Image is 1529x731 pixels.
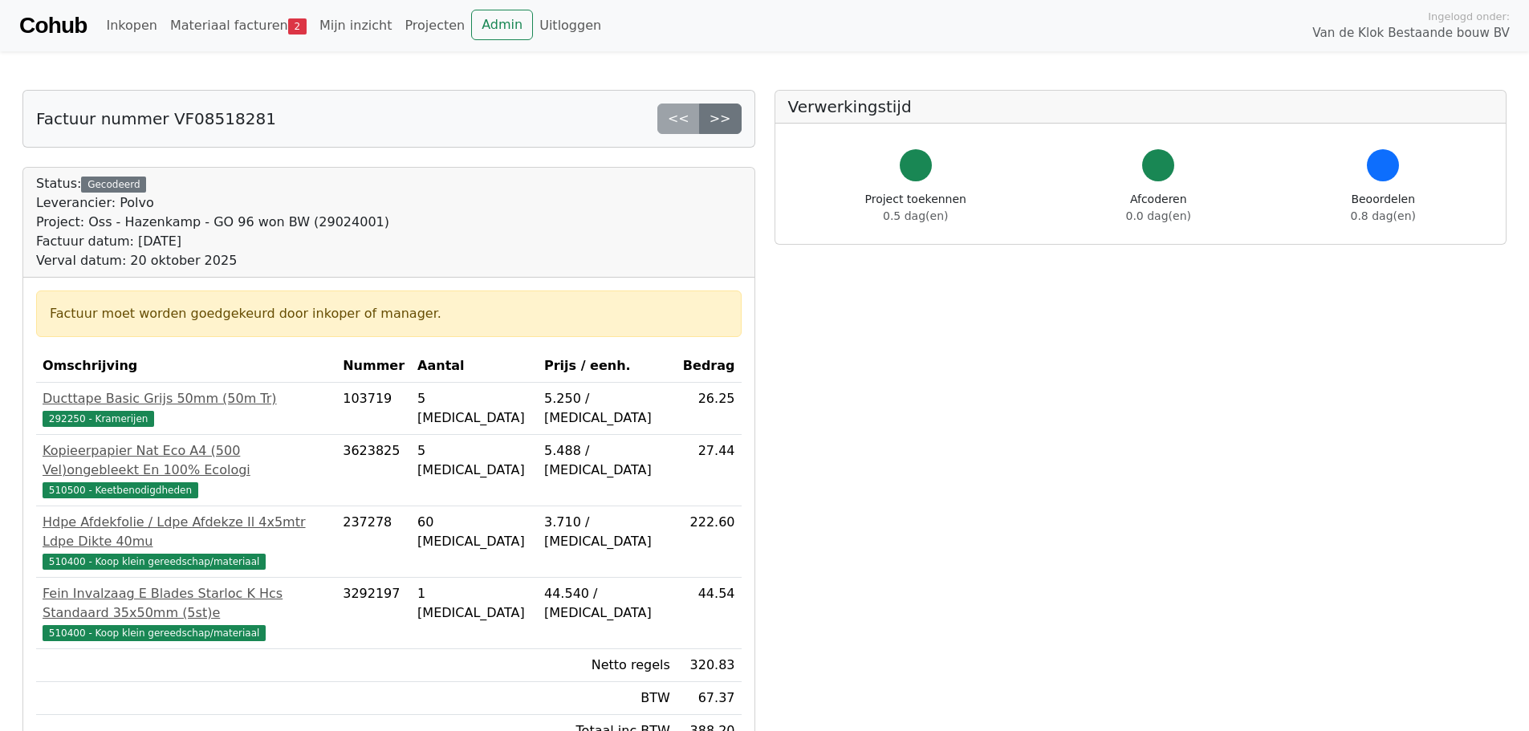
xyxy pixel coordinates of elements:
[164,10,313,42] a: Materiaal facturen2
[336,350,411,383] th: Nummer
[43,625,266,641] span: 510400 - Koop klein gereedschap/materiaal
[43,482,198,498] span: 510500 - Keetbenodigdheden
[1428,9,1510,24] span: Ingelogd onder:
[43,441,330,480] div: Kopieerpapier Nat Eco A4 (500 Vel)ongebleekt En 100% Ecologi
[43,389,330,428] a: Ducttape Basic Grijs 50mm (50m Tr)292250 - Kramerijen
[43,411,154,427] span: 292250 - Kramerijen
[699,104,742,134] a: >>
[336,578,411,649] td: 3292197
[36,350,336,383] th: Omschrijving
[43,441,330,499] a: Kopieerpapier Nat Eco A4 (500 Vel)ongebleekt En 100% Ecologi510500 - Keetbenodigdheden
[1351,191,1416,225] div: Beoordelen
[43,584,330,642] a: Fein Invalzaag E Blades Starloc K Hcs Standaard 35x50mm (5st)e510400 - Koop klein gereedschap/mat...
[1126,209,1191,222] span: 0.0 dag(en)
[538,682,677,715] td: BTW
[411,350,538,383] th: Aantal
[81,177,146,193] div: Gecodeerd
[538,649,677,682] td: Netto regels
[865,191,966,225] div: Project toekennen
[533,10,608,42] a: Uitloggen
[677,578,742,649] td: 44.54
[417,513,531,551] div: 60 [MEDICAL_DATA]
[417,441,531,480] div: 5 [MEDICAL_DATA]
[36,109,276,128] h5: Factuur nummer VF08518281
[417,389,531,428] div: 5 [MEDICAL_DATA]
[1312,24,1510,43] span: Van de Klok Bestaande bouw BV
[677,506,742,578] td: 222.60
[336,506,411,578] td: 237278
[677,383,742,435] td: 26.25
[100,10,163,42] a: Inkopen
[544,584,670,623] div: 44.540 / [MEDICAL_DATA]
[544,389,670,428] div: 5.250 / [MEDICAL_DATA]
[677,682,742,715] td: 67.37
[471,10,533,40] a: Admin
[19,6,87,45] a: Cohub
[36,251,389,270] div: Verval datum: 20 oktober 2025
[677,649,742,682] td: 320.83
[36,193,389,213] div: Leverancier: Polvo
[538,350,677,383] th: Prijs / eenh.
[43,513,330,571] a: Hdpe Afdekfolie / Ldpe Afdekze Il 4x5mtr Ldpe Dikte 40mu510400 - Koop klein gereedschap/materiaal
[288,18,307,35] span: 2
[43,513,330,551] div: Hdpe Afdekfolie / Ldpe Afdekze Il 4x5mtr Ldpe Dikte 40mu
[36,174,389,270] div: Status:
[1126,191,1191,225] div: Afcoderen
[43,389,330,408] div: Ducttape Basic Grijs 50mm (50m Tr)
[36,213,389,232] div: Project: Oss - Hazenkamp - GO 96 won BW (29024001)
[677,435,742,506] td: 27.44
[398,10,471,42] a: Projecten
[417,584,531,623] div: 1 [MEDICAL_DATA]
[336,435,411,506] td: 3623825
[677,350,742,383] th: Bedrag
[1351,209,1416,222] span: 0.8 dag(en)
[43,584,330,623] div: Fein Invalzaag E Blades Starloc K Hcs Standaard 35x50mm (5st)e
[43,554,266,570] span: 510400 - Koop klein gereedschap/materiaal
[544,513,670,551] div: 3.710 / [MEDICAL_DATA]
[336,383,411,435] td: 103719
[50,304,728,323] div: Factuur moet worden goedgekeurd door inkoper of manager.
[313,10,399,42] a: Mijn inzicht
[788,97,1494,116] h5: Verwerkingstijd
[883,209,948,222] span: 0.5 dag(en)
[544,441,670,480] div: 5.488 / [MEDICAL_DATA]
[36,232,389,251] div: Factuur datum: [DATE]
